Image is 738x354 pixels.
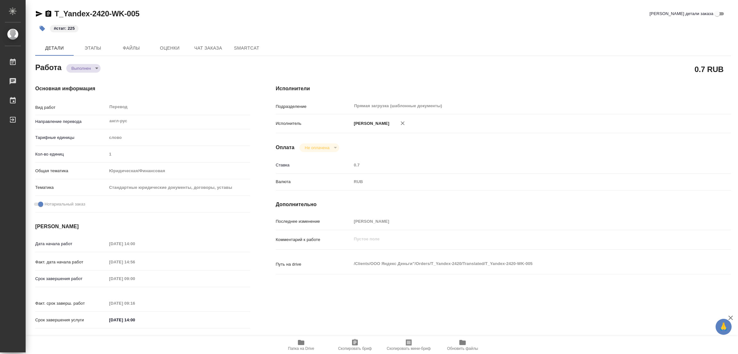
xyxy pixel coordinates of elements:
button: Скопировать бриф [328,336,382,354]
span: Скопировать бриф [338,346,372,351]
span: Нотариальный заказ [45,201,85,207]
p: Тематика [35,184,107,191]
h4: Основная информация [35,85,250,93]
button: Скопировать ссылку [45,10,52,18]
input: Пустое поле [107,239,163,248]
p: Комментарий к работе [276,237,352,243]
p: Дата начала работ [35,241,107,247]
h4: Дополнительно [276,201,731,208]
p: Валюта [276,179,352,185]
p: #стат: 225 [54,25,75,32]
span: Скопировать мини-бриф [387,346,430,351]
h2: 0.7 RUB [694,64,724,75]
h4: [PERSON_NAME] [35,223,250,230]
button: Добавить тэг [35,21,49,36]
div: RUB [352,176,693,187]
button: Папка на Drive [274,336,328,354]
h2: Работа [35,61,61,73]
div: Выполнен [299,143,339,152]
div: Выполнен [66,64,101,73]
p: Ставка [276,162,352,168]
div: слово [107,132,250,143]
span: [PERSON_NAME] детали заказа [650,11,713,17]
textarea: /Clients/ООО Яндекс Деньги"/Orders/T_Yandex-2420/Translated/T_Yandex-2420-WK-005 [352,258,693,269]
p: Общая тематика [35,168,107,174]
input: Пустое поле [107,149,250,159]
input: Пустое поле [107,299,163,308]
span: Обновить файлы [447,346,478,351]
button: Скопировать мини-бриф [382,336,436,354]
span: 🙏 [718,320,729,334]
p: Тарифные единицы [35,134,107,141]
button: Выполнен [70,66,93,71]
span: Детали [39,44,70,52]
p: Вид работ [35,104,107,111]
p: Кол-во единиц [35,151,107,157]
p: Исполнитель [276,120,352,127]
input: Пустое поле [352,160,693,170]
div: Стандартные юридические документы, договоры, уставы [107,182,250,193]
p: Подразделение [276,103,352,110]
a: T_Yandex-2420-WK-005 [54,9,139,18]
p: Направление перевода [35,118,107,125]
p: Факт. срок заверш. работ [35,300,107,307]
span: Папка на Drive [288,346,314,351]
div: Юридическая/Финансовая [107,165,250,176]
button: Не оплачена [303,145,331,150]
span: Этапы [78,44,108,52]
input: Пустое поле [352,217,693,226]
input: Пустое поле [107,274,163,283]
p: Последнее изменение [276,218,352,225]
h4: Исполнители [276,85,731,93]
h4: Оплата [276,144,295,151]
button: Удалить исполнителя [396,116,410,130]
input: Пустое поле [107,257,163,267]
p: Путь на drive [276,261,352,268]
span: стат: 225 [49,25,79,31]
p: Факт. дата начала работ [35,259,107,265]
button: Обновить файлы [436,336,489,354]
button: 🙏 [716,319,732,335]
input: ✎ Введи что-нибудь [107,315,163,325]
span: Чат заказа [193,44,224,52]
span: Оценки [154,44,185,52]
button: Скопировать ссылку для ЯМессенджера [35,10,43,18]
p: Срок завершения работ [35,276,107,282]
p: Срок завершения услуги [35,317,107,323]
span: Файлы [116,44,147,52]
span: SmartCat [231,44,262,52]
p: [PERSON_NAME] [352,120,389,127]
